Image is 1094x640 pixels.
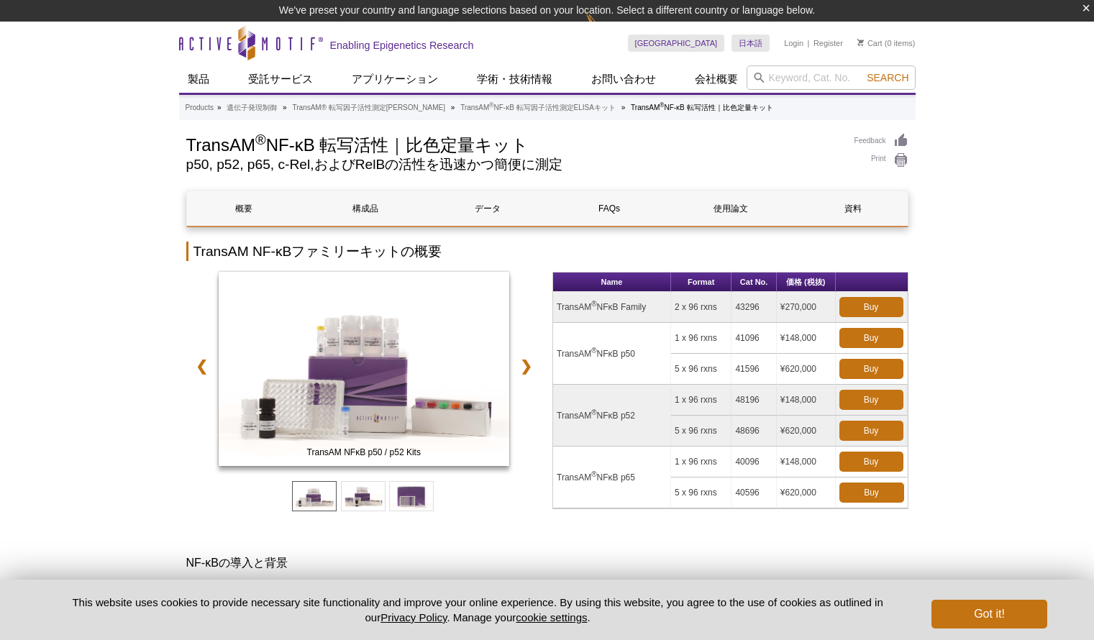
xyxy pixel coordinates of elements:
td: ¥620,000 [777,477,836,508]
a: Buy [839,421,903,441]
h2: p50, p52, p65, c-Rel,およびRelBの活性を迅速かつ簡便に測定 [186,158,840,171]
a: TransAM NFκB p50 / p52 Kits [219,272,510,470]
h1: TransAM NF-κB 転写活性｜比色定量キット [186,133,840,155]
td: 5 x 96 rxns [671,477,731,508]
td: TransAM NFκB p52 [553,385,671,447]
sup: ® [591,408,596,416]
td: ¥620,000 [777,354,836,385]
td: ¥148,000 [777,385,836,416]
a: Privacy Policy [380,611,447,623]
sup: ® [591,470,596,478]
button: Search [862,71,913,84]
td: 48696 [731,416,776,447]
a: 学術・技術情報 [468,65,561,93]
p: This website uses cookies to provide necessary site functionality and improve your online experie... [47,595,908,625]
td: 41596 [731,354,776,385]
td: ¥270,000 [777,292,836,323]
a: TransAM® 転写因子活性測定[PERSON_NAME] [292,101,445,114]
th: 価格 (税抜) [777,273,836,292]
td: ¥148,000 [777,447,836,477]
a: Cart [857,38,883,48]
td: ¥148,000 [777,323,836,354]
td: TransAM NFκB p50 [553,323,671,385]
img: Your Cart [857,39,864,46]
a: ❯ [511,349,542,383]
td: TransAM NFκB p65 [553,447,671,508]
td: 1 x 96 rxns [671,385,731,416]
li: » [451,104,455,111]
td: 1 x 96 rxns [671,323,731,354]
td: 1 x 96 rxns [671,447,731,477]
a: [GEOGRAPHIC_DATA] [628,35,725,52]
li: TransAM NF-κB 転写活性｜比色定量キット [631,104,772,111]
td: 40096 [731,447,776,477]
a: Buy [839,390,903,410]
a: Buy [839,483,904,503]
a: Buy [839,328,903,348]
h3: NF-κBの導入と背景 [186,554,908,572]
a: Login [784,38,803,48]
sup: ® [591,300,596,308]
td: 40596 [731,477,776,508]
li: » [283,104,287,111]
a: Buy [839,452,903,472]
a: 会社概要 [686,65,747,93]
h2: Enabling Epigenetics Research [330,39,474,52]
td: 43296 [731,292,776,323]
td: ¥620,000 [777,416,836,447]
a: Print [854,152,908,168]
h2: TransAM NF-κBファミリーキットの概要 [186,242,908,261]
a: TransAM®NF-κB 転写因子活性測定ELISAキット [460,101,616,114]
button: Got it! [931,600,1047,628]
a: データ [430,191,544,226]
a: アプリケーション [343,65,447,93]
img: TransAM NFκB p50 / p52 Kits [219,272,510,466]
a: 日本語 [731,35,770,52]
span: Search [867,72,908,83]
td: 48196 [731,385,776,416]
sup: ® [660,101,664,109]
sup: ® [255,132,266,147]
td: 5 x 96 rxns [671,354,731,385]
li: » [621,104,626,111]
td: 2 x 96 rxns [671,292,731,323]
img: Change Here [585,11,624,45]
a: Feedback [854,133,908,149]
a: Buy [839,297,903,317]
sup: ® [591,347,596,355]
a: 使用論文 [674,191,788,226]
a: 資料 [796,191,910,226]
th: Name [553,273,671,292]
a: Buy [839,359,903,379]
a: 遺伝子発現制御 [227,101,277,114]
td: 41096 [731,323,776,354]
a: 構成品 [309,191,423,226]
a: 製品 [179,65,218,93]
li: | [808,35,810,52]
th: Format [671,273,731,292]
a: Register [813,38,843,48]
td: TransAM NFκB Family [553,292,671,323]
span: TransAM NFκB p50 / p52 Kits [222,445,506,460]
a: お問い合わせ [583,65,665,93]
a: FAQs [552,191,666,226]
sup: ® [489,101,493,109]
a: Products [186,101,214,114]
li: (0 items) [857,35,916,52]
input: Keyword, Cat. No. [747,65,916,90]
a: ❮ [186,349,217,383]
button: cookie settings [516,611,587,623]
th: Cat No. [731,273,776,292]
a: 概要 [187,191,301,226]
li: » [217,104,222,111]
td: 5 x 96 rxns [671,416,731,447]
a: 受託サービス [240,65,322,93]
